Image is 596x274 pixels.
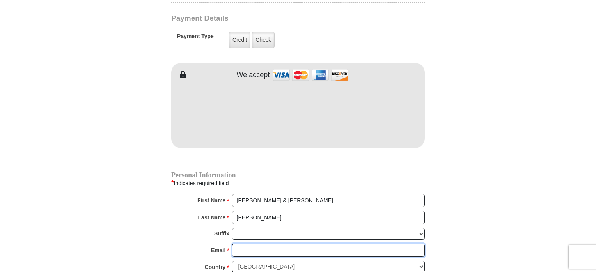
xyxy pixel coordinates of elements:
img: credit cards accepted [271,67,349,83]
h3: Payment Details [171,14,370,23]
h4: Personal Information [171,172,425,178]
strong: Suffix [214,228,229,239]
div: Indicates required field [171,178,425,188]
strong: Email [211,245,225,256]
strong: Country [205,262,226,272]
h4: We accept [237,71,270,80]
h5: Payment Type [177,33,214,44]
label: Credit [229,32,250,48]
label: Check [252,32,275,48]
strong: Last Name [198,212,226,223]
strong: First Name [197,195,225,206]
